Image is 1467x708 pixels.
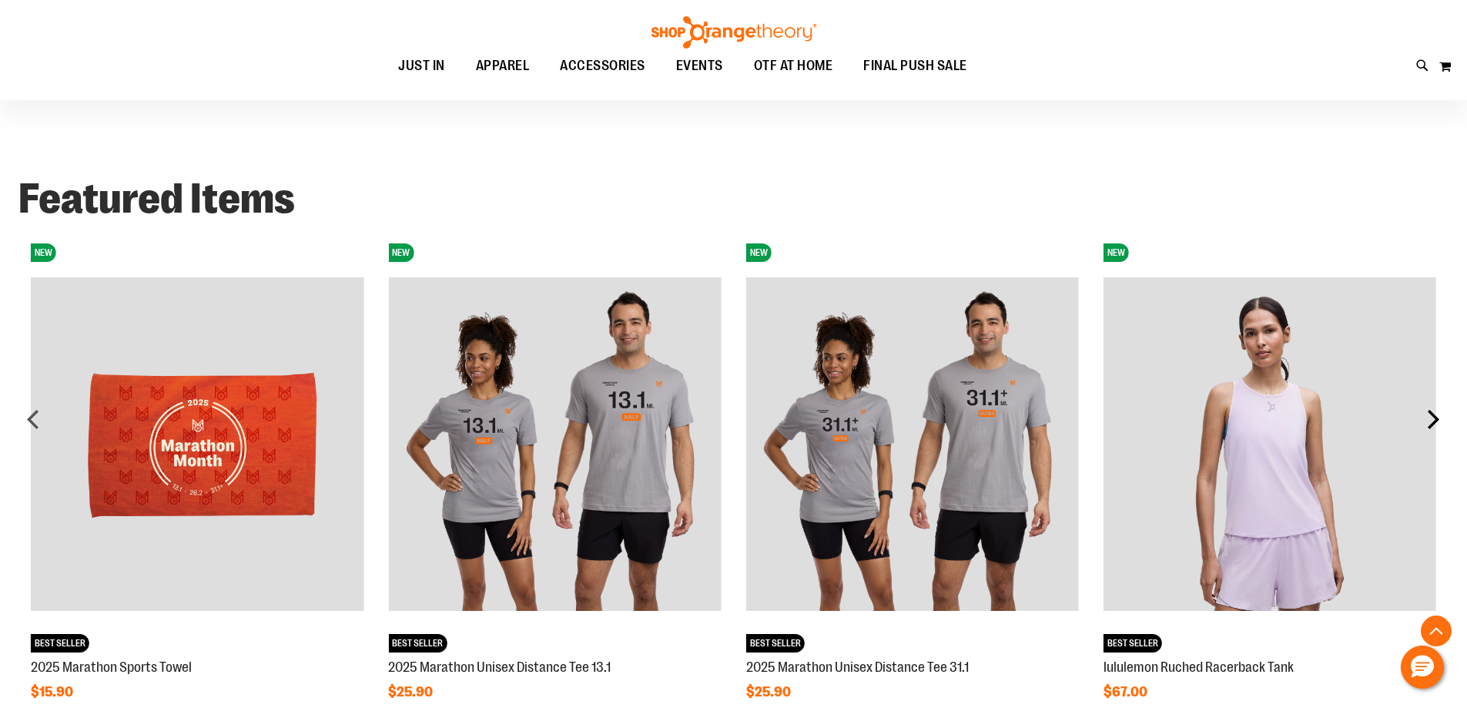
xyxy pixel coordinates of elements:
span: OTF AT HOME [754,49,833,83]
button: Back To Top [1421,616,1452,646]
a: 2025 Marathon Unisex Distance Tee 13.1 [388,659,611,675]
span: NEW [746,243,772,262]
div: prev [18,404,49,435]
span: BEST SELLER [388,634,447,653]
span: FINAL PUSH SALE [863,49,967,83]
a: 2025 Marathon Sports Towel [31,659,192,675]
a: ACCESSORIES [544,49,661,84]
img: lululemon Ruched Racerback Tank [1104,277,1436,610]
span: $25.90 [388,684,435,700]
img: 2025 Marathon Unisex Distance Tee 31.1 [746,277,1079,610]
span: $67.00 [1104,684,1150,700]
button: Hello, have a question? Let’s chat. [1401,646,1444,689]
a: EVENTS [661,49,739,84]
a: 2025 Marathon Sports TowelNEWBEST SELLER [31,643,363,655]
a: 2025 Marathon Unisex Distance Tee 13.1NEWBEST SELLER [388,643,721,655]
a: 2025 Marathon Unisex Distance Tee 31.1NEWBEST SELLER [746,643,1079,655]
span: $25.90 [746,684,793,700]
a: FINAL PUSH SALE [848,49,983,84]
strong: Featured Items [18,175,295,223]
a: OTF AT HOME [739,49,849,84]
a: lululemon Ruched Racerback TankNEWBEST SELLER [1104,643,1436,655]
span: BEST SELLER [31,634,89,653]
span: BEST SELLER [746,634,805,653]
img: 2025 Marathon Sports Towel [31,277,363,610]
span: BEST SELLER [1104,634,1162,653]
a: APPAREL [461,49,545,84]
span: NEW [388,243,414,262]
span: NEW [31,243,56,262]
a: lululemon Ruched Racerback Tank [1104,659,1294,675]
span: JUST IN [398,49,445,83]
span: $15.90 [31,684,75,700]
img: 2025 Marathon Unisex Distance Tee 13.1 [388,277,721,610]
a: JUST IN [383,49,461,84]
span: APPAREL [476,49,530,83]
a: 2025 Marathon Unisex Distance Tee 31.1 [746,659,969,675]
span: NEW [1104,243,1129,262]
span: EVENTS [676,49,723,83]
img: Shop Orangetheory [649,16,819,49]
div: next [1418,404,1449,435]
span: ACCESSORIES [560,49,645,83]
